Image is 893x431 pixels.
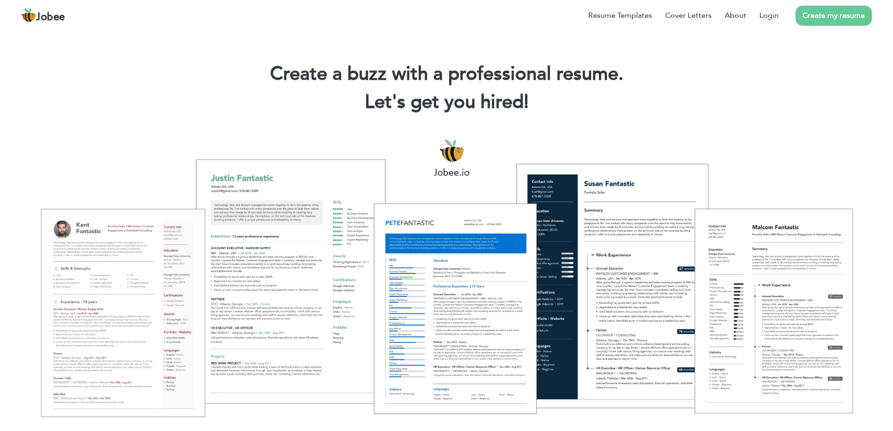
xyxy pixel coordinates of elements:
[411,89,529,115] span: get you hired!
[795,6,872,26] a: Create my resume
[21,8,65,23] a: Jobee
[14,62,879,86] h1: Create a buzz with a professional resume.
[759,10,779,21] a: Login
[524,89,528,115] span: |
[588,10,652,21] a: Resume Templates
[665,10,712,21] a: Cover Letters
[36,12,65,23] span: Jobee
[725,10,746,21] a: About
[14,90,879,114] h2: Let's
[21,8,36,23] img: jobee.io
